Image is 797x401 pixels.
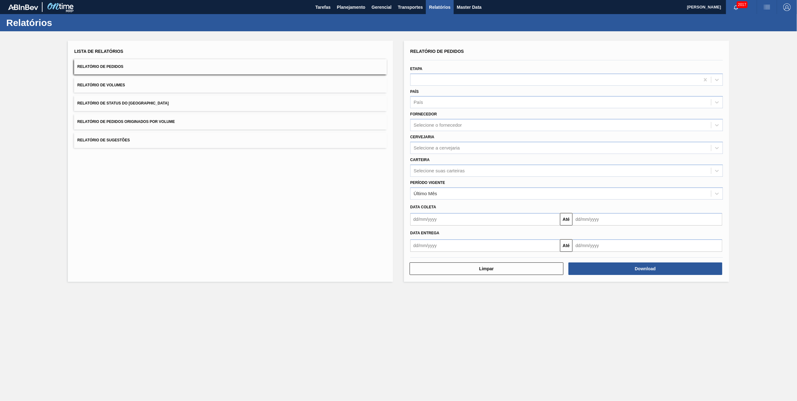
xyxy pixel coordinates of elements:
[763,3,771,11] img: userActions
[372,3,392,11] span: Gerencial
[410,205,436,209] span: Data coleta
[414,145,460,150] div: Selecione a cervejaria
[457,3,482,11] span: Master Data
[77,138,130,142] span: Relatório de Sugestões
[74,59,387,74] button: Relatório de Pedidos
[410,180,445,185] label: Período Vigente
[726,3,746,12] button: Notificações
[6,19,117,26] h1: Relatórios
[77,64,123,69] span: Relatório de Pedidos
[74,96,387,111] button: Relatório de Status do [GEOGRAPHIC_DATA]
[568,262,722,275] button: Download
[410,89,419,94] label: País
[573,213,722,226] input: dd/mm/yyyy
[337,3,365,11] span: Planejamento
[414,100,423,105] div: País
[410,67,422,71] label: Etapa
[74,78,387,93] button: Relatório de Volumes
[414,191,437,196] div: Último Mês
[410,158,430,162] label: Carteira
[77,101,169,105] span: Relatório de Status do [GEOGRAPHIC_DATA]
[573,239,722,252] input: dd/mm/yyyy
[410,112,437,116] label: Fornecedor
[560,213,573,226] button: Até
[8,4,38,10] img: TNhmsLtSVTkK8tSr43FrP2fwEKptu5GPRR3wAAAABJRU5ErkJggg==
[737,1,748,8] span: 2017
[560,239,573,252] button: Até
[410,262,563,275] button: Limpar
[77,119,175,124] span: Relatório de Pedidos Originados por Volume
[410,231,439,235] span: Data entrega
[398,3,423,11] span: Transportes
[410,239,560,252] input: dd/mm/yyyy
[410,213,560,226] input: dd/mm/yyyy
[414,168,465,173] div: Selecione suas carteiras
[74,49,123,54] span: Lista de Relatórios
[783,3,791,11] img: Logout
[429,3,450,11] span: Relatórios
[414,123,462,128] div: Selecione o fornecedor
[410,135,434,139] label: Cervejaria
[315,3,331,11] span: Tarefas
[74,114,387,129] button: Relatório de Pedidos Originados por Volume
[410,49,464,54] span: Relatório de Pedidos
[74,133,387,148] button: Relatório de Sugestões
[77,83,125,87] span: Relatório de Volumes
